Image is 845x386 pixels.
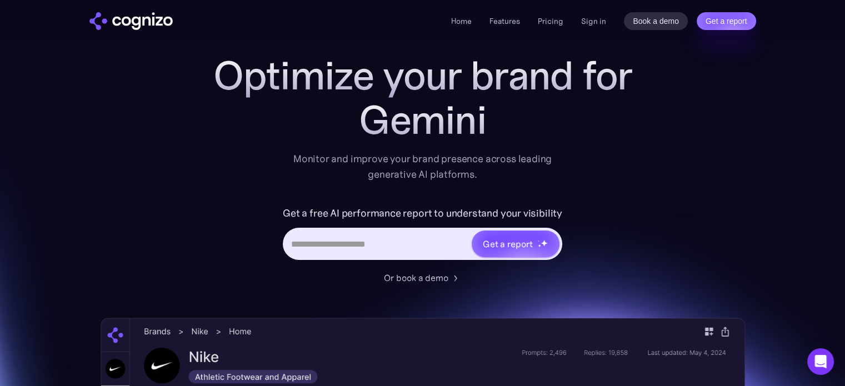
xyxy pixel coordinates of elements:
[283,204,562,222] label: Get a free AI performance report to understand your visibility
[471,229,561,258] a: Get a reportstarstarstar
[384,271,462,284] a: Or book a demo
[489,16,520,26] a: Features
[541,239,548,247] img: star
[283,204,562,265] form: Hero URL Input Form
[538,16,563,26] a: Pricing
[286,151,559,182] div: Monitor and improve your brand presence across leading generative AI platforms.
[201,53,645,98] h1: Optimize your brand for
[697,12,756,30] a: Get a report
[89,12,173,30] a: home
[624,12,688,30] a: Book a demo
[807,348,834,375] div: Open Intercom Messenger
[201,98,645,142] div: Gemini
[384,271,448,284] div: Or book a demo
[451,16,472,26] a: Home
[538,244,542,248] img: star
[483,237,533,250] div: Get a report
[89,12,173,30] img: cognizo logo
[581,14,606,28] a: Sign in
[538,240,539,242] img: star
